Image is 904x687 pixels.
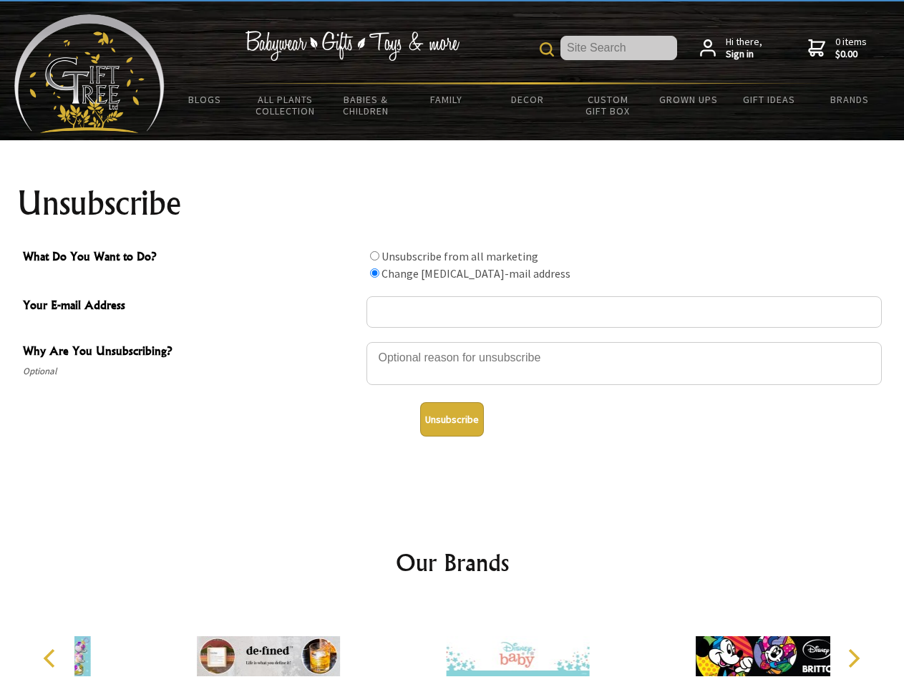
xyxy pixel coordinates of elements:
input: What Do You Want to Do? [370,251,379,260]
span: Hi there, [726,36,762,61]
img: Babywear - Gifts - Toys & more [245,31,460,61]
img: product search [540,42,554,57]
a: All Plants Collection [246,84,326,126]
h2: Our Brands [29,545,876,580]
span: Why Are You Unsubscribing? [23,342,359,363]
h1: Unsubscribe [17,186,888,220]
strong: $0.00 [835,48,867,61]
a: BLOGS [165,84,246,114]
button: Unsubscribe [420,402,484,437]
span: What Do You Want to Do? [23,248,359,268]
a: Hi there,Sign in [700,36,762,61]
button: Next [837,643,869,674]
a: Grown Ups [648,84,729,114]
a: Decor [487,84,568,114]
textarea: Why Are You Unsubscribing? [366,342,882,385]
a: 0 items$0.00 [808,36,867,61]
span: Your E-mail Address [23,296,359,317]
button: Previous [36,643,67,674]
a: Custom Gift Box [568,84,648,126]
strong: Sign in [726,48,762,61]
label: Change [MEDICAL_DATA]-mail address [381,266,570,281]
span: 0 items [835,35,867,61]
a: Babies & Children [326,84,407,126]
a: Gift Ideas [729,84,810,114]
input: Site Search [560,36,677,60]
img: Babyware - Gifts - Toys and more... [14,14,165,133]
a: Brands [810,84,890,114]
span: Optional [23,363,359,380]
input: Your E-mail Address [366,296,882,328]
label: Unsubscribe from all marketing [381,249,538,263]
a: Family [407,84,487,114]
input: What Do You Want to Do? [370,268,379,278]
